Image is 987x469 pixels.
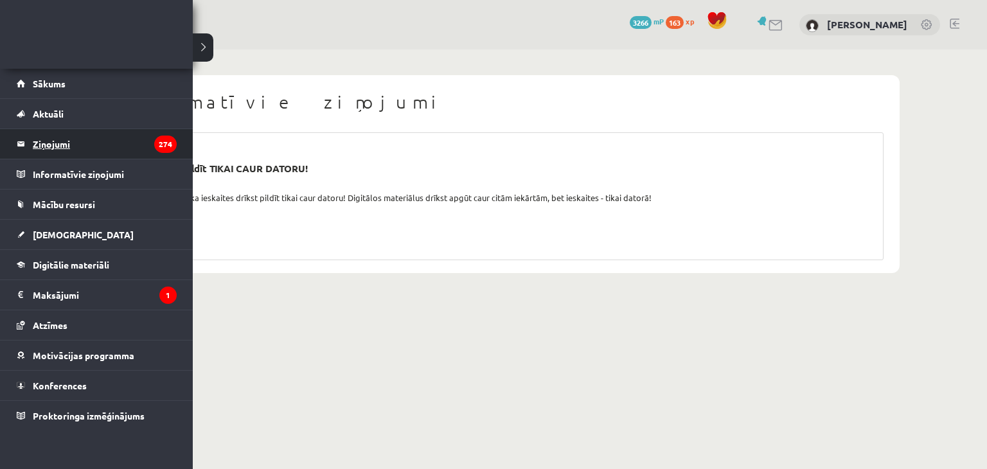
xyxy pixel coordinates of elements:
img: Karīna Caune [806,19,819,32]
a: 163 xp [666,16,700,26]
span: [DEMOGRAPHIC_DATA] [33,229,134,240]
a: Proktoringa izmēģinājums [17,401,177,430]
a: Informatīvie ziņojumi [17,159,177,189]
legend: Informatīvie ziņojumi [33,159,177,189]
div: [DATE] 11:32:08 [100,149,876,162]
a: [PERSON_NAME] [827,18,907,31]
span: Mācību resursi [33,199,95,210]
div: Labdien! Atgādinām, ka ieskaites drīkst pildīt tikai caur datoru! Digitālos materiālus drīkst apg... [100,191,876,204]
span: Konferences [33,380,87,391]
i: 274 [154,136,177,153]
a: Mācību resursi [17,190,177,219]
a: Ziņojumi274 [17,129,177,159]
span: 3266 [630,16,652,29]
span: 163 [666,16,684,29]
a: Sākums [17,69,177,98]
div: Ieskaites drīkst pildīt TIKAI CAUR DATORU! [110,161,867,176]
a: Konferences [17,371,177,400]
a: Digitālie materiāli [17,250,177,279]
a: Maksājumi1 [17,280,177,310]
span: mP [654,16,664,26]
span: Sākums [33,78,66,89]
span: Proktoringa izmēģinājums [33,410,145,421]
h1: Informatīvie ziņojumi [93,91,884,113]
legend: Ziņojumi [33,129,177,159]
a: [DEMOGRAPHIC_DATA] [17,220,177,249]
a: Rīgas 1. Tālmācības vidusskola [14,22,117,55]
a: Aktuāli [17,99,177,128]
a: Atzīmes [17,310,177,340]
span: Aktuāli [33,108,64,119]
legend: Maksājumi [33,280,177,310]
span: Digitālie materiāli [33,259,109,270]
a: Motivācijas programma [17,341,177,370]
span: xp [686,16,694,26]
a: 3266 mP [630,16,664,26]
span: Atzīmes [33,319,67,331]
i: 1 [159,287,177,304]
span: Motivācijas programma [33,350,134,361]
